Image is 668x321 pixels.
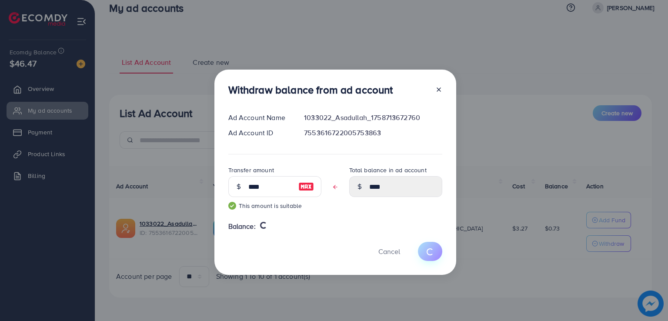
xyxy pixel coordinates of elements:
label: Transfer amount [228,166,274,174]
small: This amount is suitable [228,201,321,210]
div: Ad Account ID [221,128,297,138]
span: Cancel [378,247,400,256]
div: Ad Account Name [221,113,297,123]
button: Cancel [367,242,411,261]
div: 1033022_Asadullah_1758713672760 [297,113,449,123]
h3: Withdraw balance from ad account [228,84,393,96]
label: Total balance in ad account [349,166,427,174]
div: 7553616722005753863 [297,128,449,138]
img: image [298,181,314,192]
img: guide [228,202,236,210]
span: Balance: [228,221,256,231]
